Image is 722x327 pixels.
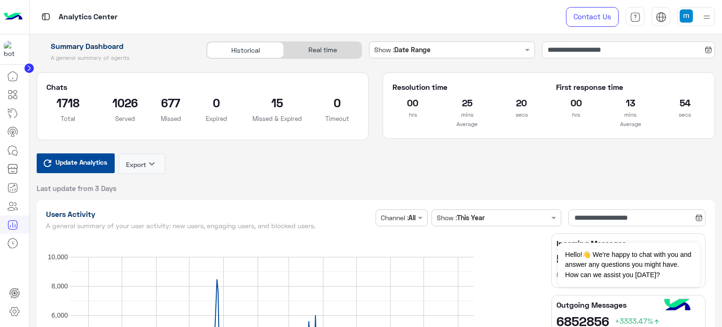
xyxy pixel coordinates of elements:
img: profile [701,11,713,23]
p: Total [47,114,90,123]
p: secs [665,110,705,120]
h2: 00 [392,95,433,110]
i: keyboard_arrow_down [146,158,157,169]
h2: 13 [610,95,651,110]
p: Missed [161,114,181,123]
p: hrs [556,110,596,120]
h2: 1718 [47,95,90,110]
p: Average [556,120,705,129]
h2: 25 [447,95,487,110]
button: Update Analytics [37,153,115,173]
h5: A general summary of agents [37,54,196,62]
img: hulul-logo.png [661,289,694,322]
img: tab [40,11,52,23]
h2: 677 [161,95,181,110]
h1: Summary Dashboard [37,41,196,51]
p: mins [610,110,651,120]
text: 10,000 [47,253,68,261]
text: 8,000 [51,282,68,290]
a: tab [626,7,644,27]
p: Analytics Center [59,11,118,24]
h5: Chats [47,82,359,92]
h2: 15 [252,95,302,110]
p: mins [447,110,487,120]
img: Logo [4,7,23,27]
p: Missed & Expired [252,114,302,123]
h5: A general summary of your user activity: new users, engaging users, and blocked users. [46,222,372,230]
h2: 20 [502,95,542,110]
a: Contact Us [566,7,619,27]
text: 6,000 [51,311,68,319]
span: +3333.47% [615,316,660,325]
img: tab [656,12,667,23]
button: Exportkeyboard_arrow_down [118,153,165,174]
span: Update Analytics [53,156,110,168]
p: Expired [195,114,238,123]
span: Last update from 3 Days [37,183,117,193]
img: tab [630,12,641,23]
p: secs [502,110,542,120]
img: 1403182699927242 [4,41,21,58]
h6: Compared to (180706 last year) [557,270,700,279]
span: Hello!👋 We're happy to chat with you and answer any questions you might have. How can we assist y... [558,243,699,287]
p: hrs [392,110,433,120]
h5: Resolution time [392,82,541,92]
h5: First response time [556,82,705,92]
h5: Outgoing Messages [557,300,700,310]
h2: 5790319 [557,251,700,266]
h2: 0 [195,95,238,110]
h2: 1026 [103,95,147,110]
h5: Incoming Messages [557,239,700,248]
div: Historical [207,42,284,58]
h2: 00 [556,95,596,110]
h2: 0 [316,95,359,110]
p: Timeout [316,114,359,123]
img: userImage [680,9,693,23]
h1: Users Activity [46,209,372,219]
h2: 54 [665,95,705,110]
p: Average [392,120,541,129]
div: Real time [284,42,361,58]
p: Served [103,114,147,123]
